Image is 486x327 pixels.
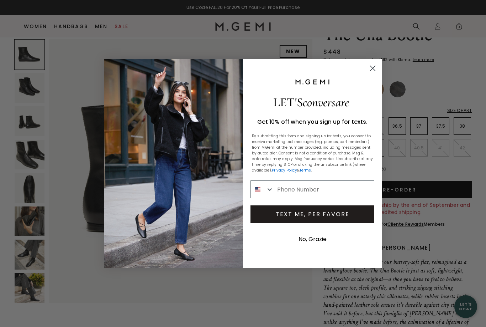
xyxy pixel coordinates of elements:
[274,181,374,198] input: Phone Number
[295,79,330,85] img: M.Gemi
[257,118,368,126] span: Get 10% off when you sign up for texts.
[300,168,311,173] a: Terms
[272,168,297,173] a: Privacy Policy
[366,62,379,75] button: Close dialog
[295,230,330,248] button: No, Grazie
[104,59,243,268] img: 8e0fdc03-8c87-4df5-b69c-a6dfe8fe7031.jpeg
[303,95,349,110] span: conversare
[273,95,349,110] span: LET'S
[251,181,274,198] button: Search Countries
[255,187,260,192] img: United States
[252,133,373,173] p: By submitting this form and signing up for texts, you consent to receive marketing text messages ...
[250,205,374,223] button: TEXT ME, PER FAVORE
